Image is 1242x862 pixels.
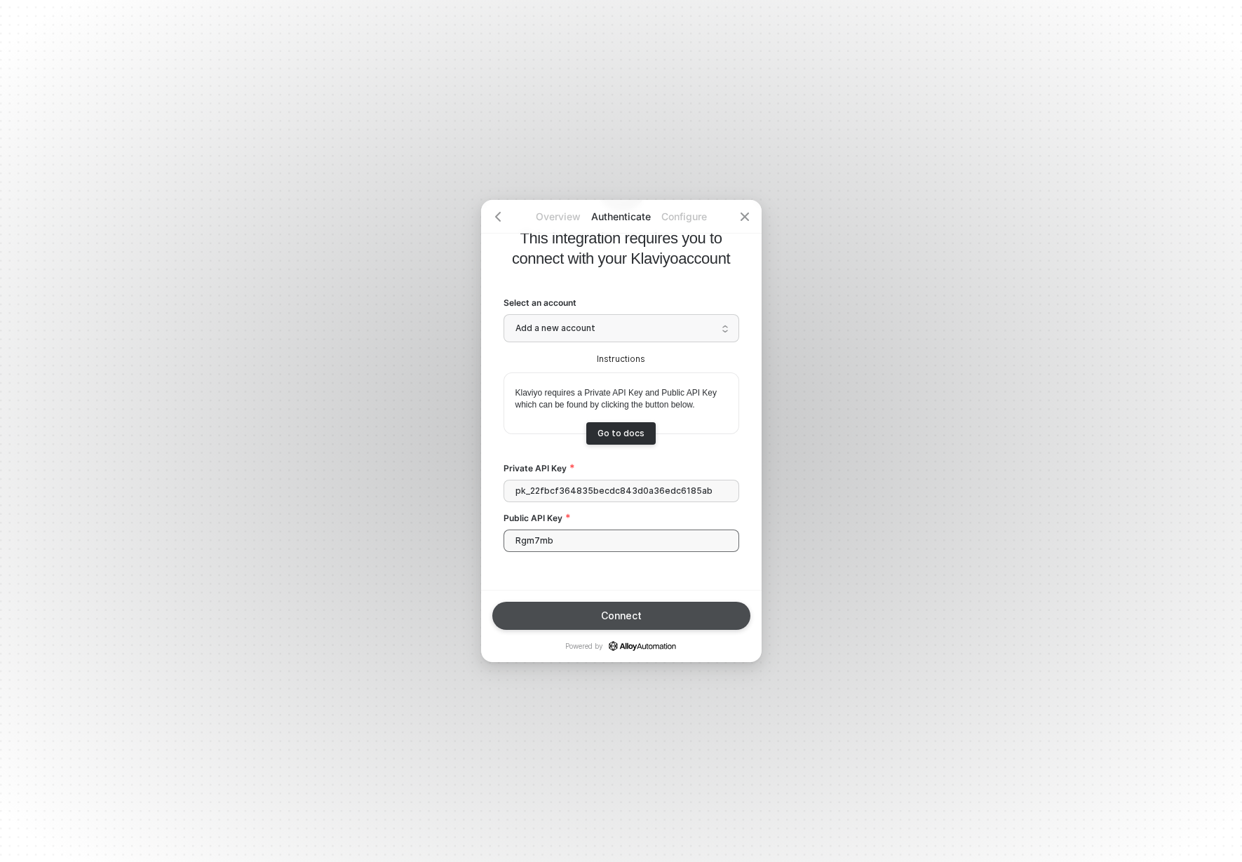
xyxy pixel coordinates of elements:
[492,211,504,222] span: icon-arrow-left
[492,602,750,630] button: Connect
[515,318,727,339] span: Add a new account
[504,480,739,502] input: Private API Key
[527,210,590,224] p: Overview
[504,353,739,365] div: Instructions
[609,641,676,651] a: icon-success
[504,228,739,269] p: This integration requires you to connect with your Klaviyo account
[515,387,727,411] p: Klaviyo requires a Private API Key and Public API Key which can be found by clicking the button b...
[504,530,739,552] input: Public API Key
[565,641,676,651] p: Powered by
[504,297,739,309] label: Select an account
[586,422,656,445] a: Go to docs
[739,211,750,222] span: icon-close
[590,210,653,224] p: Authenticate
[653,210,716,224] p: Configure
[504,462,739,474] label: Private API Key
[504,512,739,524] label: Public API Key
[598,428,644,438] div: Go to docs
[601,610,642,621] div: Connect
